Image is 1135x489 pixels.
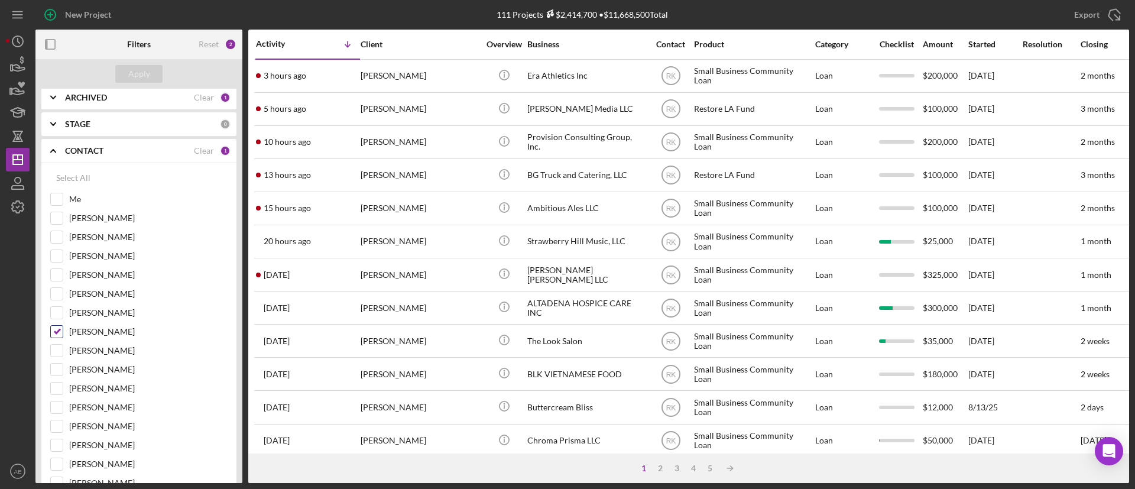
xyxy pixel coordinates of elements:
[264,137,311,147] time: 2025-09-25 09:21
[361,226,479,257] div: [PERSON_NAME]
[815,292,870,323] div: Loan
[69,326,228,338] label: [PERSON_NAME]
[361,160,479,191] div: [PERSON_NAME]
[815,358,870,390] div: Loan
[694,160,812,191] div: Restore LA Fund
[69,345,228,357] label: [PERSON_NAME]
[815,93,870,125] div: Loan
[527,391,646,423] div: Buttercream Bliss
[361,325,479,357] div: [PERSON_NAME]
[815,325,870,357] div: Loan
[361,93,479,125] div: [PERSON_NAME]
[694,193,812,224] div: Small Business Community Loan
[264,104,306,114] time: 2025-09-25 14:50
[69,401,228,413] label: [PERSON_NAME]
[1081,137,1115,147] time: 2 months
[923,369,958,379] span: $180,000
[1095,437,1123,465] div: Open Intercom Messenger
[220,92,231,103] div: 1
[115,65,163,83] button: Apply
[69,477,228,489] label: [PERSON_NAME]
[527,40,646,49] div: Business
[923,236,953,246] span: $25,000
[694,93,812,125] div: Restore LA Fund
[1081,170,1115,180] time: 3 months
[968,40,1022,49] div: Started
[527,226,646,257] div: Strawberry Hill Music, LLC
[694,425,812,456] div: Small Business Community Loan
[685,464,702,473] div: 4
[527,193,646,224] div: Ambitious Ales LLC
[923,70,958,80] span: $200,000
[871,40,922,49] div: Checklist
[923,103,958,114] span: $100,000
[666,404,676,412] text: RK
[815,391,870,423] div: Loan
[1081,103,1115,114] time: 3 months
[543,9,597,20] div: $2,414,700
[652,464,669,473] div: 2
[694,127,812,158] div: Small Business Community Loan
[923,170,958,180] span: $100,000
[1081,236,1111,246] time: 1 month
[35,3,123,27] button: New Project
[527,425,646,456] div: Chroma Prisma LLC
[923,402,953,412] span: $12,000
[65,146,103,156] b: CONTACT
[256,39,308,48] div: Activity
[527,160,646,191] div: BG Truck and Catering, LLC
[968,425,1022,456] div: [DATE]
[694,40,812,49] div: Product
[361,127,479,158] div: [PERSON_NAME]
[666,138,676,147] text: RK
[923,203,958,213] span: $100,000
[815,259,870,290] div: Loan
[666,105,676,114] text: RK
[635,464,652,473] div: 1
[127,40,151,49] b: Filters
[527,93,646,125] div: [PERSON_NAME] Media LLC
[666,370,676,378] text: RK
[6,459,30,483] button: AE
[264,303,290,313] time: 2025-09-23 21:56
[69,250,228,262] label: [PERSON_NAME]
[50,166,96,190] button: Select All
[361,425,479,456] div: [PERSON_NAME]
[666,437,676,445] text: RK
[69,420,228,432] label: [PERSON_NAME]
[65,93,107,102] b: ARCHIVED
[923,435,953,445] span: $50,000
[361,259,479,290] div: [PERSON_NAME]
[264,336,290,346] time: 2025-08-28 19:20
[361,40,479,49] div: Client
[361,292,479,323] div: [PERSON_NAME]
[694,292,812,323] div: Small Business Community Loan
[69,212,228,224] label: [PERSON_NAME]
[968,193,1022,224] div: [DATE]
[968,292,1022,323] div: [DATE]
[264,170,311,180] time: 2025-09-25 06:28
[666,271,676,279] text: RK
[194,146,214,156] div: Clear
[69,193,228,205] label: Me
[361,358,479,390] div: [PERSON_NAME]
[264,203,311,213] time: 2025-09-25 04:55
[527,358,646,390] div: BLK VIETNAMESE FOOD
[264,403,290,412] time: 2025-08-13 21:58
[815,193,870,224] div: Loan
[968,60,1022,92] div: [DATE]
[361,60,479,92] div: [PERSON_NAME]
[694,325,812,357] div: Small Business Community Loan
[69,458,228,470] label: [PERSON_NAME]
[968,160,1022,191] div: [DATE]
[666,304,676,312] text: RK
[69,288,228,300] label: [PERSON_NAME]
[666,238,676,246] text: RK
[968,358,1022,390] div: [DATE]
[527,292,646,323] div: ALTADENA HOSPICE CARE INC
[1023,40,1079,49] div: Resolution
[482,40,526,49] div: Overview
[1074,3,1100,27] div: Export
[694,358,812,390] div: Small Business Community Loan
[69,269,228,281] label: [PERSON_NAME]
